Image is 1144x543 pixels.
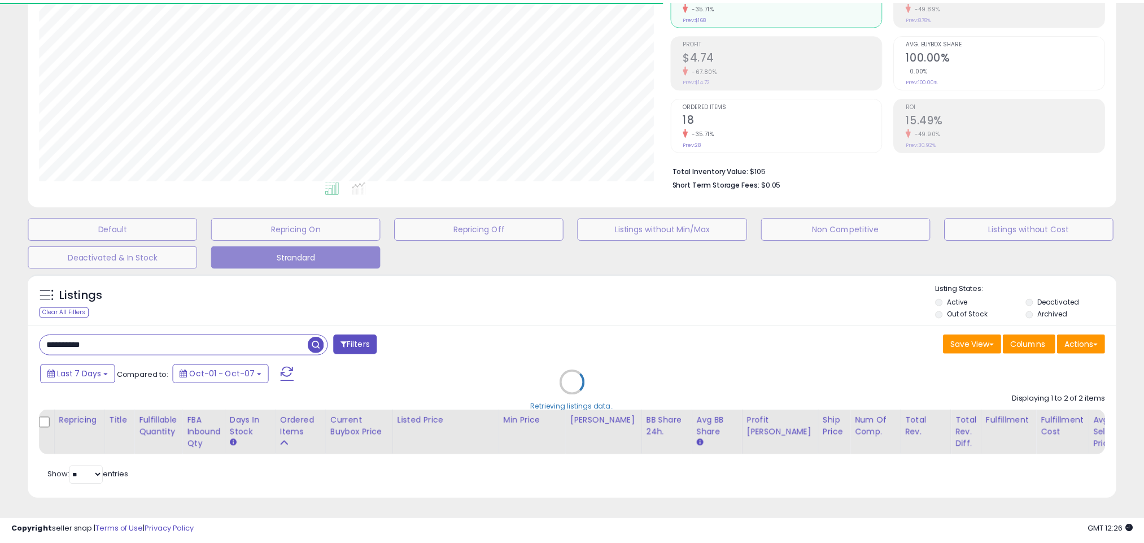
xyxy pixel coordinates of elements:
span: Avg. Buybox Share [916,40,1117,46]
small: Prev: 30.92% [916,141,946,147]
b: Short Term Storage Fees: [680,180,768,189]
button: Repricing On [213,218,385,241]
span: Profit [691,40,892,46]
button: Listings without Min/Max [584,218,755,241]
small: -67.80% [696,66,725,74]
b: Total Inventory Value: [680,166,757,176]
h2: 100.00% [916,49,1117,64]
button: Repricing Off [399,218,570,241]
button: Non Competitive [770,218,941,241]
small: -49.90% [921,129,951,137]
a: Terms of Use [97,526,145,537]
a: Privacy Policy [146,526,196,537]
button: Default [28,218,199,241]
span: $0.05 [770,179,789,190]
span: ROI [916,103,1117,109]
small: Prev: 8.78% [916,14,941,21]
small: -49.89% [921,2,951,11]
small: Prev: $14.72 [691,77,718,84]
h2: $4.74 [691,49,892,64]
button: Deactivated & In Stock [28,246,199,269]
small: 0.00% [916,66,938,74]
button: Strandard [213,246,385,269]
small: Prev: 100.00% [916,77,948,84]
small: Prev: 28 [691,141,709,147]
small: Prev: $168 [691,14,714,21]
div: Retrieving listings data.. [536,403,621,414]
h2: 18 [691,112,892,128]
div: seller snap | | [11,527,196,537]
li: $105 [680,163,1109,177]
small: -35.71% [696,129,722,137]
button: Listings without Cost [955,218,1126,241]
strong: Copyright [11,526,53,537]
h2: 15.49% [916,112,1117,128]
small: -35.71% [696,2,722,11]
span: Ordered Items [691,103,892,109]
